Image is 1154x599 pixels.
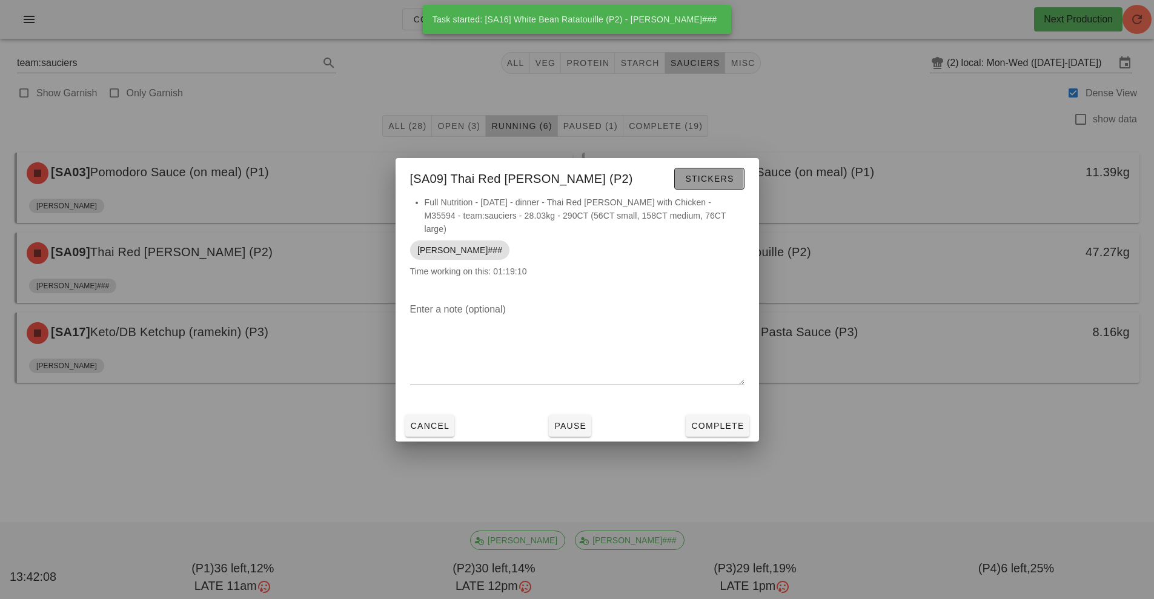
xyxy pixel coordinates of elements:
[396,196,759,290] div: Time working on this: 01:19:10
[396,158,759,196] div: [SA09] Thai Red [PERSON_NAME] (P2)
[554,421,586,431] span: Pause
[549,415,591,437] button: Pause
[685,174,734,184] span: Stickers
[691,421,744,431] span: Complete
[405,415,455,437] button: Cancel
[674,168,744,190] button: Stickers
[425,196,744,236] li: Full Nutrition - [DATE] - dinner - Thai Red [PERSON_NAME] with Chicken - M35594 - team:sauciers -...
[417,240,502,260] span: [PERSON_NAME]###
[410,421,450,431] span: Cancel
[686,415,749,437] button: Complete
